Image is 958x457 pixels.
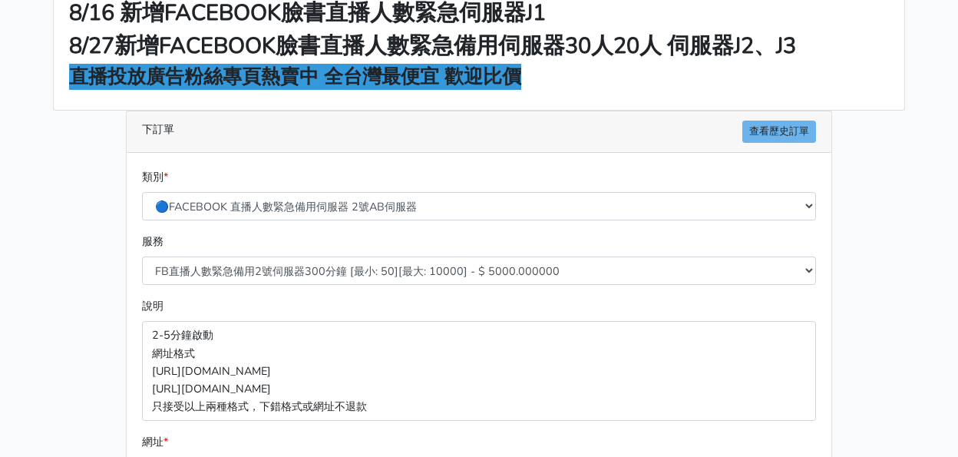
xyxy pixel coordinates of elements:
div: 下訂單 [127,111,831,153]
strong: 直播投放廣告粉絲專頁熱賣中 全台灣最便宜 歡迎比價 [69,64,521,90]
p: 2-5分鐘啟動 網址格式 [URL][DOMAIN_NAME] [URL][DOMAIN_NAME] 只接受以上兩種格式，下錯格式或網址不退款 [142,321,816,420]
label: 服務 [142,233,164,250]
a: 查看歷史訂單 [742,121,816,143]
label: 類別 [142,168,168,186]
label: 網址 [142,433,168,451]
label: 說明 [142,297,164,315]
strong: 8/27新增FACEBOOK臉書直播人數緊急備用伺服器30人20人 伺服器J2、J3 [69,31,796,61]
